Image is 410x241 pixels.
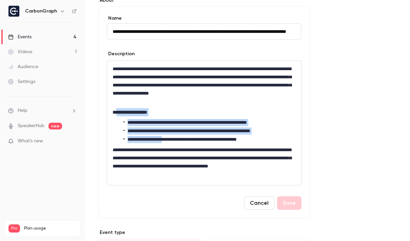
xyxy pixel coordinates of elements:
img: CarbonGraph [8,6,19,17]
section: description [107,60,301,185]
div: Settings [8,78,35,85]
label: Description [107,51,135,57]
span: Pro [8,224,20,233]
div: Videos [8,48,32,55]
span: Help [18,107,27,114]
div: editor [107,61,301,185]
div: Events [8,34,32,40]
button: Cancel [244,196,274,210]
li: help-dropdown-opener [8,107,77,114]
a: SpeakerHub [18,122,44,129]
span: What's new [18,138,43,145]
iframe: Noticeable Trigger [69,138,77,144]
label: Name [107,15,301,22]
h6: CarbonGraph [25,8,57,15]
div: Audience [8,63,38,70]
span: new [48,123,62,129]
span: Plan usage [24,226,76,231]
p: Event type [98,229,310,236]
